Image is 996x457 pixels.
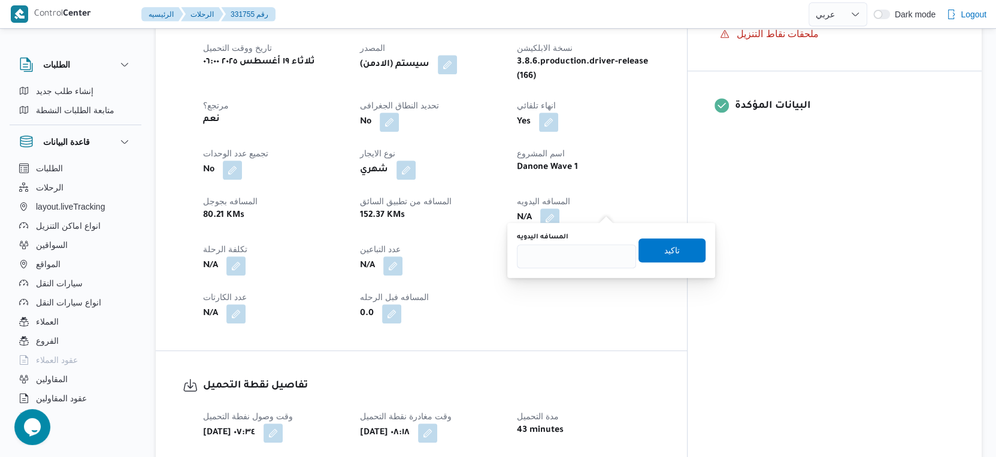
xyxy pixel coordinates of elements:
[517,55,657,84] b: 3.8.6.production.driver-release (166)
[735,98,955,114] h3: البيانات المؤكدة
[14,255,137,274] button: المواقع
[14,312,137,331] button: العملاء
[36,353,78,367] span: عقود العملاء
[36,276,83,290] span: سيارات النقل
[203,43,272,53] span: تاريخ ووقت التحميل
[360,196,452,206] span: المسافه من تطبيق السائق
[36,180,63,195] span: الرحلات
[360,259,375,273] b: N/A
[203,378,660,394] h3: تفاصيل نقطة التحميل
[203,208,244,223] b: 80.21 KMs
[221,7,276,22] button: 331755 رقم
[203,163,214,177] b: No
[14,389,137,408] button: عقود المقاولين
[43,57,70,72] h3: الطلبات
[36,410,86,425] span: اجهزة التليفون
[203,101,229,110] span: مرتجع؟
[360,101,439,110] span: تحديد النطاق الجغرافى
[517,423,564,438] b: 43 minutes
[360,244,401,254] span: عدد التباعين
[203,244,247,254] span: تكلفة الرحلة
[14,235,137,255] button: السواقين
[36,314,59,329] span: العملاء
[360,57,429,72] b: (سيستم (الادمن
[19,57,132,72] button: الطلبات
[517,101,556,110] span: انهاء تلقائي
[10,81,141,125] div: الطلبات
[36,199,105,214] span: layout.liveTracking
[36,103,114,117] span: متابعة الطلبات النشطة
[36,391,87,405] span: عقود المقاولين
[638,238,706,262] button: تاكيد
[360,307,374,321] b: 0.0
[14,370,137,389] button: المقاولين
[737,27,819,41] span: ملحقات نقاط التنزيل
[36,238,68,252] span: السواقين
[14,350,137,370] button: عقود العملاء
[360,163,388,177] b: شهري
[14,101,137,120] button: متابعة الطلبات النشطة
[517,115,531,129] b: Yes
[737,29,819,39] span: ملحقات نقاط التنزيل
[203,259,218,273] b: N/A
[181,7,223,22] button: الرحلات
[360,426,410,440] b: [DATE] ٠٨:١٨
[517,211,532,225] b: N/A
[36,257,60,271] span: المواقع
[360,411,452,421] span: وقت مغادرة نقطة التحميل
[11,5,28,23] img: X8yXhbKr1z7QwAAAABJRU5ErkJggg==
[63,10,91,19] b: Center
[14,274,137,293] button: سيارات النقل
[517,43,573,53] span: نسخة الابلكيشن
[36,334,59,348] span: الفروع
[517,161,578,175] b: Danone Wave 1
[360,43,385,53] span: المصدر
[517,149,565,158] span: اسم المشروع
[36,372,68,386] span: المقاولين
[36,161,63,175] span: الطلبات
[360,292,429,302] span: المسافه فبل الرحله
[14,197,137,216] button: layout.liveTracking
[360,115,371,129] b: No
[36,219,101,233] span: انواع اماكن التنزيل
[14,81,137,101] button: إنشاء طلب جديد
[203,307,218,321] b: N/A
[203,55,315,69] b: ثلاثاء ١٩ أغسطس ٢٠٢٥ ٠٦:٠٠
[12,409,50,445] iframe: chat widget
[715,25,955,44] button: ملحقات نقاط التنزيل
[14,331,137,350] button: الفروع
[141,7,183,22] button: الرئيسيه
[203,292,247,302] span: عدد الكارتات
[961,7,986,22] span: Logout
[203,149,268,158] span: تجميع عدد الوحدات
[517,196,570,206] span: المسافه اليدويه
[203,411,293,421] span: وقت وصول نفطة التحميل
[14,293,137,312] button: انواع سيارات النقل
[36,295,101,310] span: انواع سيارات النقل
[203,426,255,440] b: [DATE] ٠٧:٣٤
[36,84,93,98] span: إنشاء طلب جديد
[10,159,141,418] div: قاعدة البيانات
[19,135,132,149] button: قاعدة البيانات
[14,178,137,197] button: الرحلات
[14,408,137,427] button: اجهزة التليفون
[14,216,137,235] button: انواع اماكن التنزيل
[517,232,568,242] label: المسافه اليدويه
[360,208,405,223] b: 152.37 KMs
[517,411,559,421] span: مدة التحميل
[203,196,258,206] span: المسافه بجوجل
[890,10,936,19] span: Dark mode
[43,135,90,149] h3: قاعدة البيانات
[664,243,680,258] span: تاكيد
[941,2,991,26] button: Logout
[14,159,137,178] button: الطلبات
[360,149,395,158] span: نوع الايجار
[203,113,220,127] b: نعم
